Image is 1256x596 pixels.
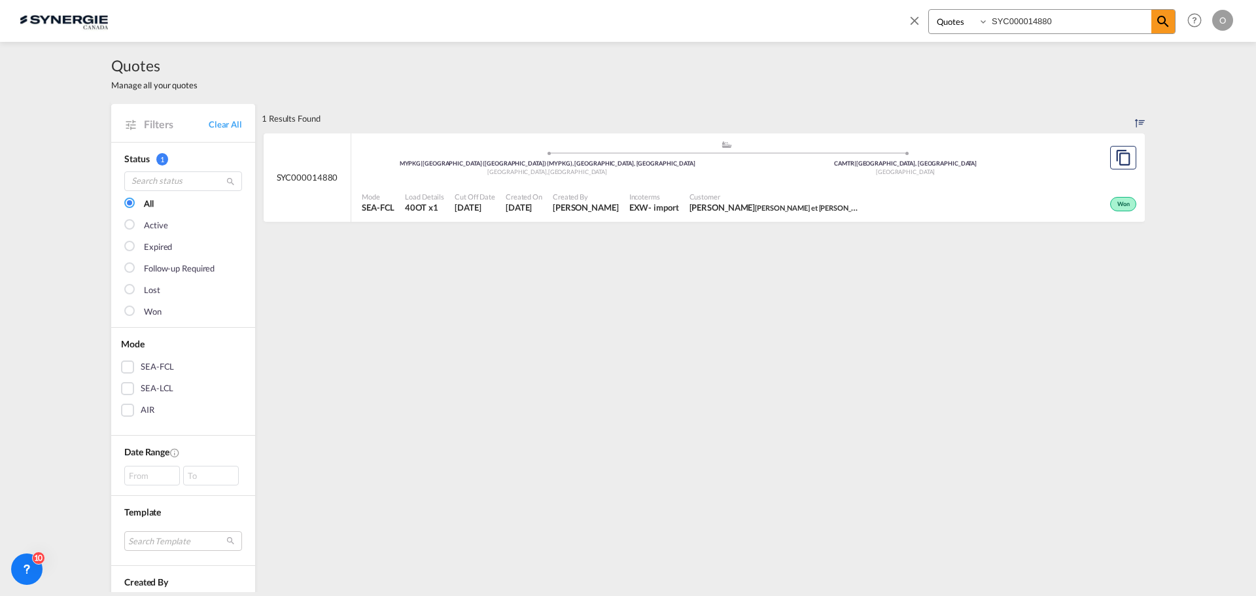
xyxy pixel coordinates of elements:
span: [GEOGRAPHIC_DATA] [548,168,607,175]
span: 40OT x 1 [405,202,444,213]
span: Created By [553,192,619,202]
span: [GEOGRAPHIC_DATA] [487,168,548,175]
span: Filters [144,117,209,131]
span: Load Details [405,192,444,202]
md-icon: assets/icons/custom/copyQuote.svg [1115,150,1131,166]
span: SEA-FCL [362,202,394,213]
div: Status 1 [124,152,242,166]
span: From To [124,466,242,485]
span: Rosa Ho [553,202,619,213]
div: O [1212,10,1233,31]
div: Follow-up Required [144,262,215,275]
span: 1 [156,153,168,166]
span: Won [1117,200,1133,209]
span: Template [124,506,161,517]
div: SYC000014880 assets/icons/custom/ship-fill.svgassets/icons/custom/roll-o-plane.svgOriginPort Klan... [264,133,1145,222]
img: 1f56c880d42311ef80fc7dca854c8e59.png [20,6,108,35]
span: Created On [506,192,542,202]
md-checkbox: SEA-FCL [121,360,245,374]
div: All [144,198,154,211]
input: Enter Quotation Number [988,10,1151,33]
md-icon: icon-magnify [1155,14,1171,29]
span: 18 Sep 2025 [455,202,495,213]
div: - import [648,202,678,213]
span: CAMTR [GEOGRAPHIC_DATA], [GEOGRAPHIC_DATA] [834,160,977,167]
span: icon-magnify [1151,10,1175,33]
span: MYPKG [GEOGRAPHIC_DATA] ([GEOGRAPHIC_DATA]) (MYPKG), [GEOGRAPHIC_DATA], [GEOGRAPHIC_DATA] [400,160,695,167]
span: | [854,160,856,167]
span: 18 Sep 2025 [506,202,542,213]
span: Manage all your quotes [111,79,198,91]
div: Lost [144,284,160,297]
div: Active [144,219,167,232]
div: SEA-LCL [141,382,173,395]
div: To [183,466,239,485]
span: Quotes [111,55,198,76]
span: Status [124,153,149,164]
md-checkbox: AIR [121,404,245,417]
span: Mode [121,338,145,349]
span: | [421,160,423,167]
div: SEA-FCL [141,360,174,374]
div: EXW import [629,202,679,213]
span: Customer [689,192,860,202]
div: Expired [144,241,172,254]
span: Cut Off Date [455,192,495,202]
span: , [547,168,548,175]
md-icon: assets/icons/custom/ship-fill.svg [719,141,735,148]
div: Help [1183,9,1212,33]
div: Sort by: Created On [1135,104,1145,133]
div: From [124,466,180,485]
span: icon-close [907,9,928,41]
md-icon: icon-close [907,13,922,27]
span: Carl Tremblay Teknion Roy et Breton [689,202,860,213]
input: Search status [124,171,242,191]
span: [PERSON_NAME] et [PERSON_NAME] [755,202,873,213]
div: Won [144,306,162,319]
md-icon: Created On [169,447,180,458]
div: Won [1110,197,1136,211]
span: SYC000014880 [277,171,338,183]
a: Clear All [209,118,242,130]
button: Copy Quote [1110,146,1136,169]
span: Mode [362,192,394,202]
span: Incoterms [629,192,679,202]
div: AIR [141,404,154,417]
div: EXW [629,202,649,213]
span: Created By [124,576,168,587]
div: 1 Results Found [262,104,321,133]
span: Date Range [124,446,169,457]
span: Help [1183,9,1206,31]
md-icon: icon-magnify [226,177,235,186]
md-checkbox: SEA-LCL [121,382,245,395]
span: [GEOGRAPHIC_DATA] [876,168,935,175]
